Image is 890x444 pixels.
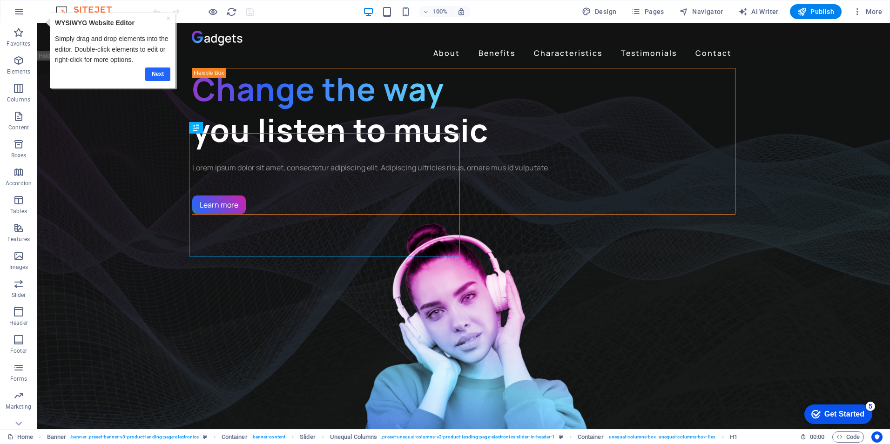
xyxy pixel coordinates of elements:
[578,431,604,443] span: Click to select. Double-click to edit
[47,431,67,443] span: Click to select. Double-click to edit
[853,7,882,16] span: More
[11,152,27,159] p: Boxes
[679,7,723,16] span: Navigator
[433,6,448,17] h6: 100%
[381,431,555,443] span: . preset-unequal-columns-v2-product-landing-page-electronics-slider-in-header-1
[800,431,825,443] h6: Session time
[832,431,864,443] button: Code
[102,55,128,68] a: Next
[124,2,128,9] a: ×
[27,10,67,19] div: Get Started
[7,40,30,47] p: Favorites
[627,4,667,19] button: Pages
[7,431,33,443] a: Click to cancel selection. Double-click to open Pages
[582,7,617,16] span: Design
[7,96,30,103] p: Columns
[7,68,31,75] p: Elements
[7,5,75,24] div: Get Started 5 items remaining, 0% complete
[12,7,92,14] strong: WYSIWYG Website Editor
[559,434,563,439] i: This element is a customizable preset
[810,431,824,443] span: 00 00
[578,4,620,19] button: Design
[797,7,834,16] span: Publish
[203,434,207,439] i: This element is a customizable preset
[6,403,31,410] p: Marketing
[222,431,248,443] span: Click to select. Double-click to edit
[631,7,664,16] span: Pages
[124,0,128,11] div: Close tooltip
[790,4,842,19] button: Publish
[578,4,620,19] div: Design (Ctrl+Alt+Y)
[12,21,128,52] p: Simply drag and drop elements into the editor. Double-click elements to edit or right-click for m...
[675,4,727,19] button: Navigator
[226,6,237,17] button: reload
[47,431,738,443] nav: breadcrumb
[871,431,883,443] button: Usercentrics
[69,2,78,11] div: 5
[330,431,377,443] span: Click to select. Double-click to edit
[816,433,818,440] span: :
[8,124,29,131] p: Content
[9,319,28,327] p: Header
[10,208,27,215] p: Tables
[457,7,465,16] i: On resize automatically adjust zoom level to fit chosen device.
[730,431,737,443] span: Click to select. Double-click to edit
[607,431,715,443] span: . unequal-columns-box .unequal-columns-box-flex
[419,6,452,17] button: 100%
[9,263,28,271] p: Images
[70,431,199,443] span: . banner .preset-banner-v3-product-landing-page-electronics
[849,4,886,19] button: More
[10,347,27,355] p: Footer
[10,375,27,383] p: Forms
[7,235,30,243] p: Features
[54,6,123,17] img: Editor Logo
[251,431,285,443] span: . banner-content
[836,431,860,443] span: Code
[207,6,218,17] button: Click here to leave preview mode and continue editing
[226,7,237,17] i: Reload page
[300,431,316,443] span: Click to select. Double-click to edit
[12,291,26,299] p: Slider
[6,180,32,187] p: Accordion
[735,4,782,19] button: AI Writer
[738,7,779,16] span: AI Writer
